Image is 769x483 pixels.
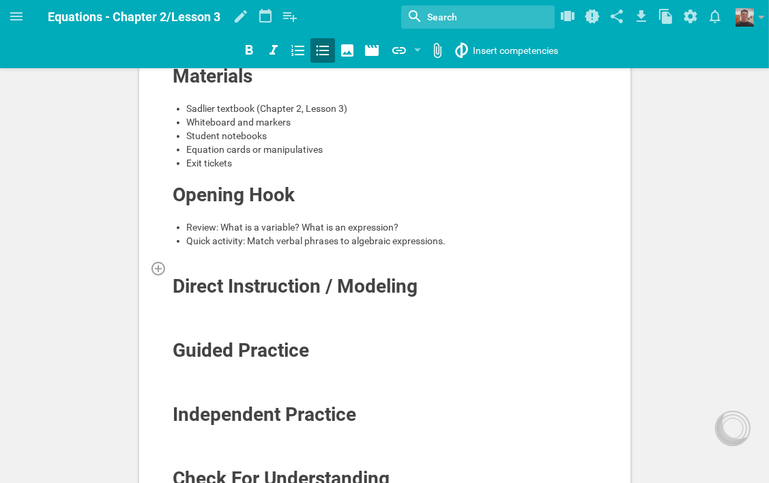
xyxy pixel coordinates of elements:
[187,158,233,169] span: Exit tickets
[48,10,220,24] span: Equations - Chapter 2/Lesson 3
[173,339,310,362] span: Guided Practice
[187,103,348,114] span: Sadlier textbook (Chapter 2, Lesson 3)
[173,403,357,426] span: Independent Practice
[187,117,291,128] span: Whiteboard and markers
[187,235,446,246] span: Quick activity: Match verbal phrases to algebraic expressions.
[473,45,558,56] span: Insert competencies
[187,130,267,141] span: Student notebooks
[426,8,517,26] input: Search
[173,65,253,87] span: Materials
[187,222,399,233] span: Review: What is a variable? What is an expression?
[173,275,418,297] span: Direct Instruction / Modeling
[173,184,295,206] span: Opening Hook
[187,144,323,155] span: Equation cards or manipulatives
